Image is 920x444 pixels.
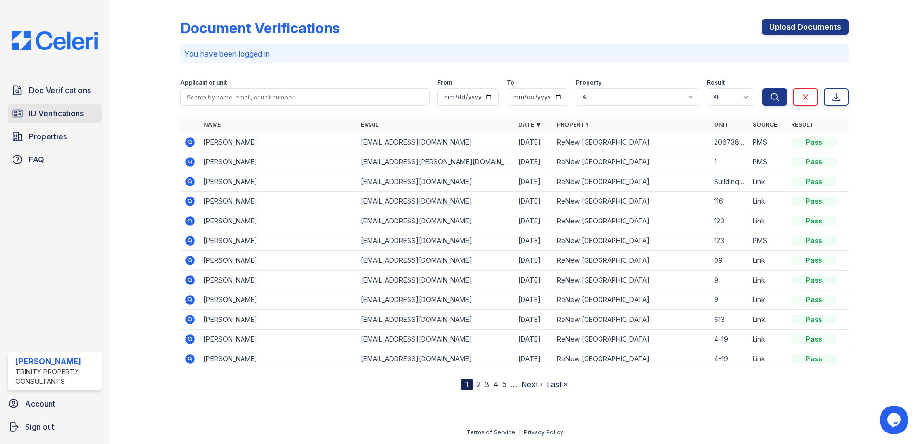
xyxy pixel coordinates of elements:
img: CE_Logo_Blue-a8612792a0a2168367f1c8372b55b34899dd931a85d93a1a3d3e32e68fde9ad4.png [4,31,105,50]
div: 1 [461,379,473,390]
span: ID Verifications [29,108,84,119]
td: [EMAIL_ADDRESS][DOMAIN_NAME] [357,211,514,231]
td: Link [749,172,787,192]
td: [PERSON_NAME] [200,290,357,310]
a: Date ▼ [518,121,541,128]
td: 123 [710,211,749,231]
a: Last » [547,380,568,389]
a: Account [4,394,105,413]
td: [EMAIL_ADDRESS][DOMAIN_NAME] [357,330,514,349]
input: Search by name, email, or unit number [180,88,430,106]
a: Property [557,121,589,128]
td: [PERSON_NAME] [200,152,357,172]
td: [DATE] [514,349,553,369]
td: ReNew [GEOGRAPHIC_DATA] [553,231,710,251]
div: Pass [791,177,837,186]
a: Terms of Service [466,429,515,436]
a: Name [204,121,221,128]
td: [EMAIL_ADDRESS][DOMAIN_NAME] [357,349,514,369]
td: [EMAIL_ADDRESS][PERSON_NAME][DOMAIN_NAME] [357,152,514,172]
td: 4-19 [710,330,749,349]
td: 20673818 [710,133,749,152]
td: ReNew [GEOGRAPHIC_DATA] [553,330,710,349]
span: … [511,379,517,390]
a: Unit [714,121,728,128]
td: 9 [710,271,749,290]
td: [PERSON_NAME] [200,231,357,251]
td: [EMAIL_ADDRESS][DOMAIN_NAME] [357,251,514,271]
a: Upload Documents [762,19,849,35]
td: [DATE] [514,172,553,192]
td: Link [749,192,787,211]
iframe: chat widget [880,406,910,434]
td: ReNew [GEOGRAPHIC_DATA] [553,152,710,172]
a: Sign out [4,417,105,436]
label: Result [707,79,725,86]
label: To [507,79,514,86]
td: [DATE] [514,133,553,152]
td: [EMAIL_ADDRESS][DOMAIN_NAME] [357,133,514,152]
div: Pass [791,334,837,344]
td: [PERSON_NAME] [200,349,357,369]
td: Building 1 Unit 30 [710,172,749,192]
td: 09 [710,251,749,271]
td: [EMAIL_ADDRESS][DOMAIN_NAME] [357,172,514,192]
a: Privacy Policy [524,429,563,436]
td: [DATE] [514,251,553,271]
td: 123 [710,231,749,251]
td: [DATE] [514,231,553,251]
td: PMS [749,152,787,172]
td: [DATE] [514,211,553,231]
a: ID Verifications [8,104,102,123]
td: ReNew [GEOGRAPHIC_DATA] [553,172,710,192]
td: ReNew [GEOGRAPHIC_DATA] [553,290,710,310]
td: [EMAIL_ADDRESS][DOMAIN_NAME] [357,192,514,211]
span: Properties [29,131,67,142]
td: ReNew [GEOGRAPHIC_DATA] [553,211,710,231]
td: 1 [710,152,749,172]
td: PMS [749,231,787,251]
a: Source [753,121,777,128]
div: | [519,429,521,436]
a: Next › [521,380,543,389]
td: [DATE] [514,310,553,330]
td: [EMAIL_ADDRESS][DOMAIN_NAME] [357,271,514,290]
td: [DATE] [514,152,553,172]
span: Sign out [25,421,54,432]
td: [DATE] [514,192,553,211]
a: Result [791,121,814,128]
p: You have been logged in [184,48,845,60]
td: 116 [710,192,749,211]
td: [PERSON_NAME] [200,330,357,349]
td: [PERSON_NAME] [200,251,357,271]
a: 5 [502,380,507,389]
td: [PERSON_NAME] [200,133,357,152]
a: Properties [8,127,102,146]
td: [PERSON_NAME] [200,192,357,211]
td: ReNew [GEOGRAPHIC_DATA] [553,310,710,330]
td: 613 [710,310,749,330]
td: Link [749,251,787,271]
a: Doc Verifications [8,81,102,100]
td: Link [749,211,787,231]
a: 3 [485,380,489,389]
td: 4-19 [710,349,749,369]
td: [PERSON_NAME] [200,211,357,231]
div: [PERSON_NAME] [15,356,98,367]
div: Pass [791,256,837,265]
td: Link [749,310,787,330]
div: Document Verifications [180,19,340,37]
td: ReNew [GEOGRAPHIC_DATA] [553,192,710,211]
div: Pass [791,216,837,226]
div: Pass [791,275,837,285]
div: Pass [791,197,837,206]
label: From [437,79,452,86]
td: ReNew [GEOGRAPHIC_DATA] [553,349,710,369]
td: PMS [749,133,787,152]
td: [PERSON_NAME] [200,271,357,290]
div: Trinity Property Consultants [15,367,98,386]
span: Doc Verifications [29,85,91,96]
td: 9 [710,290,749,310]
div: Pass [791,354,837,364]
